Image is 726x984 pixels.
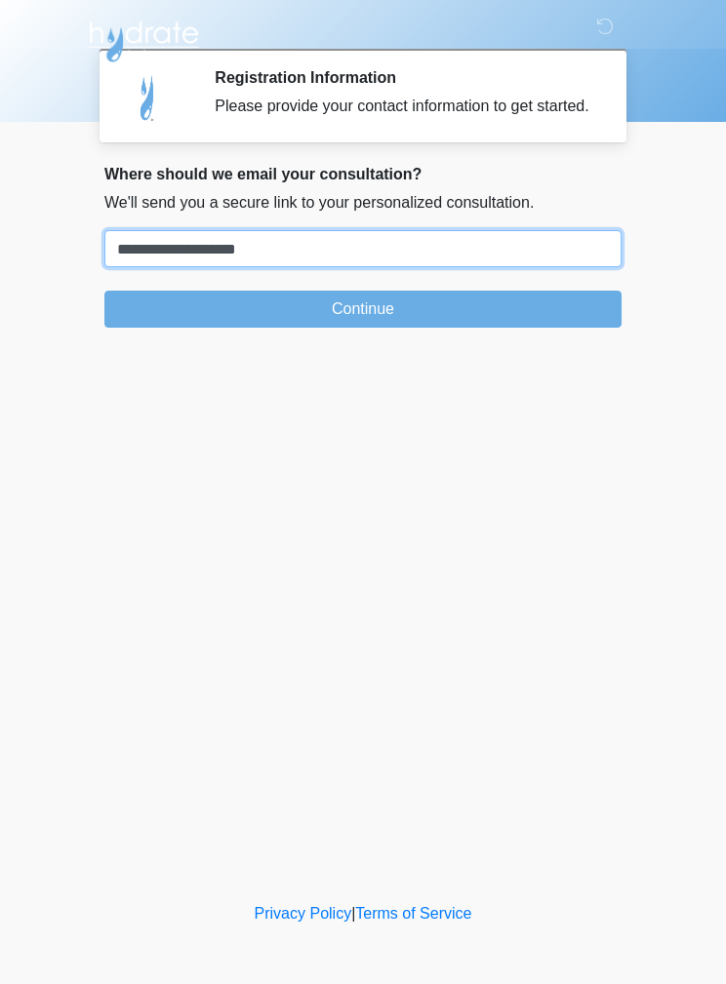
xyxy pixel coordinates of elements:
button: Continue [104,291,622,328]
a: | [351,905,355,922]
a: Privacy Policy [255,905,352,922]
div: Please provide your contact information to get started. [215,95,592,118]
h2: Where should we email your consultation? [104,165,622,183]
p: We'll send you a secure link to your personalized consultation. [104,191,622,215]
img: Agent Avatar [119,68,178,127]
img: Hydrate IV Bar - Flagstaff Logo [85,15,202,63]
a: Terms of Service [355,905,471,922]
